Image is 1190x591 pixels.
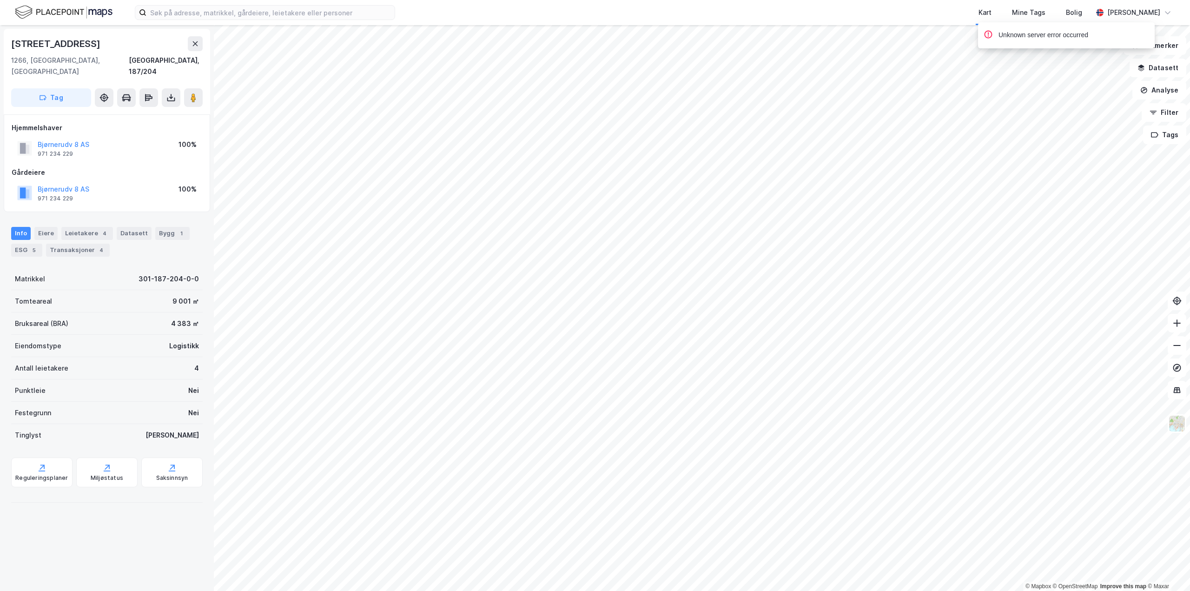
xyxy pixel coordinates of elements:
[1144,546,1190,591] div: Kontrollprogram for chat
[145,430,199,441] div: [PERSON_NAME]
[15,407,51,418] div: Festegrunn
[146,6,395,20] input: Søk på adresse, matrikkel, gårdeiere, leietakere eller personer
[1107,7,1160,18] div: [PERSON_NAME]
[1053,583,1098,590] a: OpenStreetMap
[15,430,41,441] div: Tinglyst
[1100,583,1146,590] a: Improve this map
[15,296,52,307] div: Tomteareal
[11,55,129,77] div: 1266, [GEOGRAPHIC_DATA], [GEOGRAPHIC_DATA]
[34,227,58,240] div: Eiere
[91,474,123,482] div: Miljøstatus
[129,55,203,77] div: [GEOGRAPHIC_DATA], 187/204
[11,227,31,240] div: Info
[11,88,91,107] button: Tag
[12,167,202,178] div: Gårdeiere
[1168,415,1186,432] img: Z
[139,273,199,285] div: 301-187-204-0-0
[1144,546,1190,591] iframe: Chat Widget
[1025,583,1051,590] a: Mapbox
[169,340,199,352] div: Logistikk
[1066,7,1082,18] div: Bolig
[12,122,202,133] div: Hjemmelshaver
[177,229,186,238] div: 1
[15,385,46,396] div: Punktleie
[11,36,102,51] div: [STREET_ADDRESS]
[194,363,199,374] div: 4
[97,246,106,255] div: 4
[1012,7,1045,18] div: Mine Tags
[171,318,199,329] div: 4 383 ㎡
[11,244,42,257] div: ESG
[15,340,61,352] div: Eiendomstype
[15,363,68,374] div: Antall leietakere
[172,296,199,307] div: 9 001 ㎡
[15,4,112,20] img: logo.f888ab2527a4732fd821a326f86c7f29.svg
[29,246,39,255] div: 5
[15,474,68,482] div: Reguleringsplaner
[188,407,199,418] div: Nei
[978,7,992,18] div: Kart
[1142,103,1186,122] button: Filter
[46,244,110,257] div: Transaksjoner
[1143,126,1186,144] button: Tags
[38,150,73,158] div: 971 234 229
[100,229,109,238] div: 4
[155,227,190,240] div: Bygg
[156,474,188,482] div: Saksinnsyn
[61,227,113,240] div: Leietakere
[1132,81,1186,100] button: Analyse
[178,184,197,195] div: 100%
[15,273,45,285] div: Matrikkel
[998,30,1088,41] div: Unknown server error occurred
[15,318,68,329] div: Bruksareal (BRA)
[188,385,199,396] div: Nei
[178,139,197,150] div: 100%
[117,227,152,240] div: Datasett
[38,195,73,202] div: 971 234 229
[1130,59,1186,77] button: Datasett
